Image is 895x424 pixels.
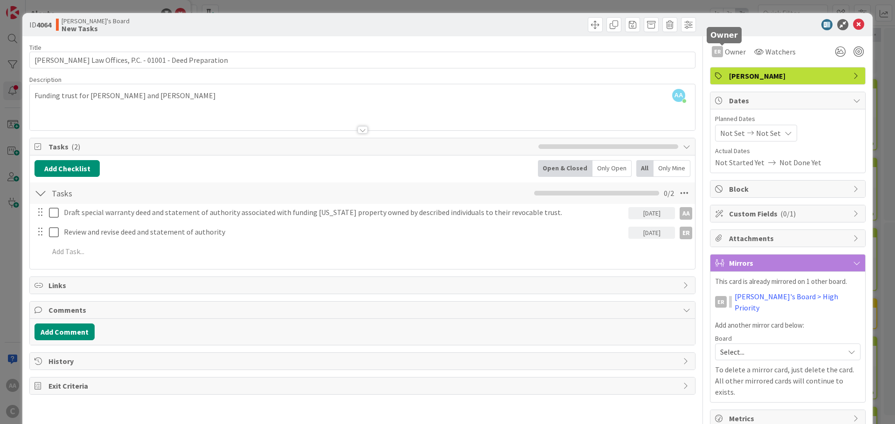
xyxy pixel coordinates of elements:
[48,356,678,367] span: History
[715,320,861,331] p: Add another mirror card below:
[780,209,796,218] span: ( 0/1 )
[62,17,130,25] span: [PERSON_NAME]'s Board
[664,188,674,199] span: 0 / 2
[64,207,625,218] p: Draft special warranty deed and statement of authority associated with funding [US_STATE] propert...
[672,89,685,102] span: AA
[735,291,861,313] a: [PERSON_NAME]'s Board > High Priority
[729,208,848,219] span: Custom Fields
[725,46,746,57] span: Owner
[729,233,848,244] span: Attachments
[34,323,95,340] button: Add Comment
[715,276,861,287] p: This card is already mirrored on 1 other board.
[636,160,654,177] div: All
[712,46,723,57] div: ER
[48,280,678,291] span: Links
[48,185,258,202] input: Add Checklist...
[29,43,41,52] label: Title
[36,20,51,29] b: 4064
[765,46,796,57] span: Watchers
[628,207,675,219] div: [DATE]
[715,114,861,124] span: Planned Dates
[34,90,690,101] p: Funding trust for [PERSON_NAME] and [PERSON_NAME]
[715,335,732,342] span: Board
[62,25,130,32] b: New Tasks
[34,160,100,177] button: Add Checklist
[715,146,861,156] span: Actual Dates
[715,157,764,168] span: Not Started Yet
[48,380,678,391] span: Exit Criteria
[729,95,848,106] span: Dates
[729,183,848,195] span: Block
[779,157,821,168] span: Not Done Yet
[680,207,692,220] div: AA
[48,304,678,316] span: Comments
[64,227,625,237] p: Review and revise deed and statement of authority
[729,70,848,81] span: [PERSON_NAME]
[715,364,861,397] p: To delete a mirror card, just delete the card. All other mirrored cards will continue to exists.
[29,75,62,84] span: Description
[71,142,80,151] span: ( 2 )
[729,413,848,424] span: Metrics
[710,31,738,40] h5: Owner
[720,128,745,139] span: Not Set
[720,345,840,358] span: Select...
[628,227,675,239] div: [DATE]
[680,227,692,239] div: ER
[729,257,848,269] span: Mirrors
[715,296,727,308] div: ER
[48,141,534,152] span: Tasks
[654,160,690,177] div: Only Mine
[29,52,695,68] input: type card name here...
[538,160,592,177] div: Open & Closed
[29,19,51,30] span: ID
[756,128,781,139] span: Not Set
[592,160,632,177] div: Only Open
